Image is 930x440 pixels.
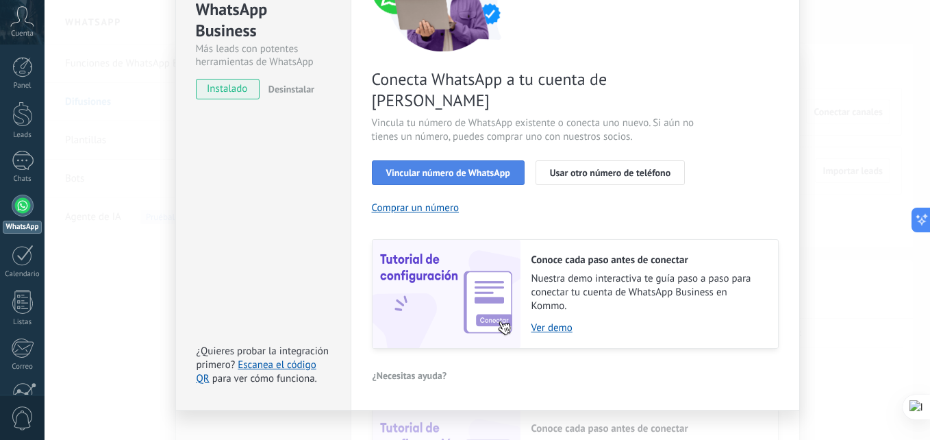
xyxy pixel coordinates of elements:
button: Vincular número de WhatsApp [372,160,525,185]
span: Conecta WhatsApp a tu cuenta de [PERSON_NAME] [372,69,698,111]
div: Más leads con potentes herramientas de WhatsApp [196,42,331,69]
span: instalado [197,79,259,99]
div: Chats [3,175,42,184]
a: Escanea el código QR [197,358,316,385]
div: Panel [3,82,42,90]
button: Comprar un número [372,201,460,215]
span: Cuenta [11,29,34,38]
span: Usar otro número de teléfono [550,168,670,178]
div: Correo [3,363,42,371]
span: Vincula tu número de WhatsApp existente o conecta uno nuevo. Si aún no tienes un número, puedes c... [372,117,698,144]
div: Leads [3,131,42,140]
span: Vincular número de WhatsApp [386,168,510,178]
button: Usar otro número de teléfono [536,160,685,185]
span: para ver cómo funciona. [212,372,317,385]
span: ¿Quieres probar la integración primero? [197,345,329,371]
span: ¿Necesitas ayuda? [373,371,447,380]
span: Nuestra demo interactiva te guía paso a paso para conectar tu cuenta de WhatsApp Business en Kommo. [531,272,764,313]
button: ¿Necesitas ayuda? [372,365,448,386]
a: Ver demo [531,321,764,334]
span: Desinstalar [268,83,314,95]
div: Calendario [3,270,42,279]
div: Listas [3,318,42,327]
h2: Conoce cada paso antes de conectar [531,254,764,267]
div: WhatsApp [3,221,42,234]
button: Desinstalar [263,79,314,99]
